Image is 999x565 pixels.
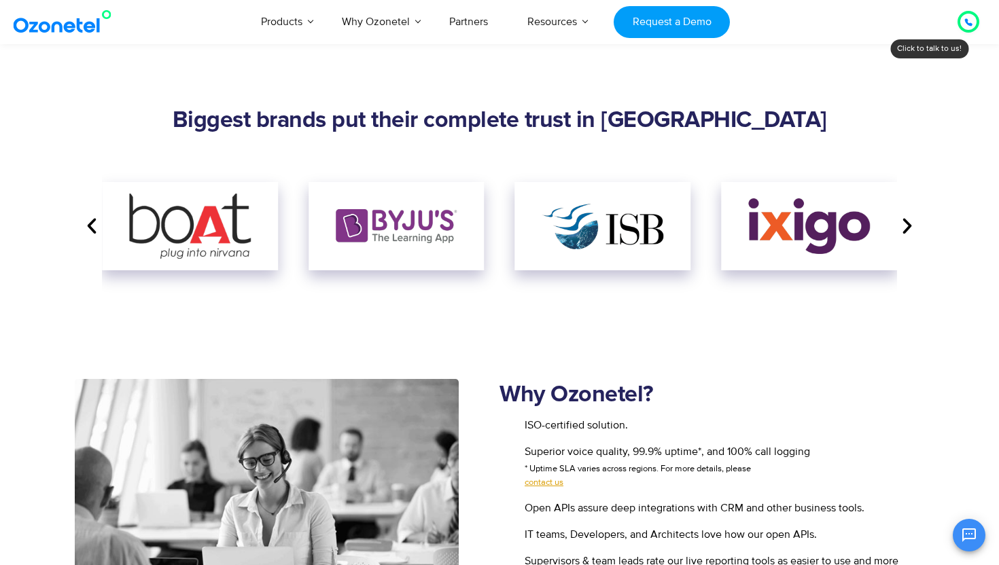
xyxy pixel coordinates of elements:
[336,209,457,242] img: Byjus-min
[521,500,864,516] span: Open APIs assure deep integrations with CRM and other business tools.
[542,204,664,249] img: ISB-min
[525,476,810,490] a: contact us
[521,443,810,490] span: Superior voice quality, 99.9% uptime*, and 100% call logging
[500,382,924,409] h2: Why Ozonetel?
[129,194,251,259] img: boat-min
[953,519,985,551] button: Open chat
[525,476,563,490] span: contact us
[521,526,817,543] span: IT teams, Developers, and Architects love how our open APIs.
[521,417,628,433] span: ISO-certified solution.
[748,198,870,255] img: ixigo-min
[309,182,485,270] div: 3 / 8
[82,107,917,134] h2: Biggest brands put their complete trust in [GEOGRAPHIC_DATA]
[525,463,751,474] span: * Uptime SLA varies across regions. For more details, please
[515,182,691,270] div: 4 / 8
[614,6,730,38] a: Request a Demo
[102,182,278,270] div: 2 / 8
[102,155,897,297] div: Image Carousel
[721,182,897,270] div: 5 / 8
